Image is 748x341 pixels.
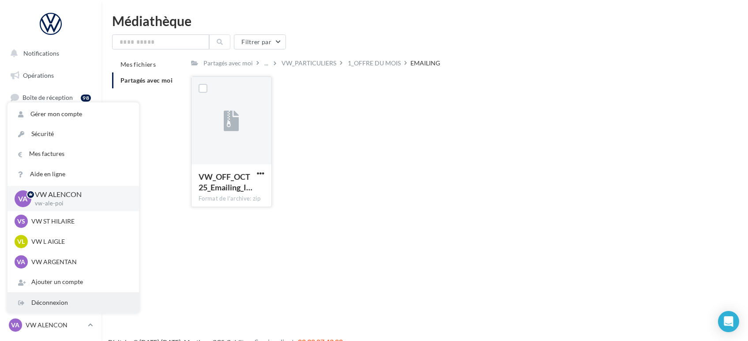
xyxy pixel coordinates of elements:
[5,177,96,195] a: Médiathèque
[718,311,739,332] div: Open Intercom Messenger
[23,49,59,57] span: Notifications
[8,293,139,313] div: Déconnexion
[5,220,96,246] a: PLV et print personnalisable
[282,59,336,68] div: VW_PARTICULIERS
[81,95,91,102] div: 98
[18,237,25,246] span: VL
[23,94,73,101] span: Boîte de réception
[5,155,96,173] a: Contacts
[17,217,25,226] span: VS
[410,59,440,68] div: EMAILING
[35,200,125,208] p: vw-ale-poi
[8,104,139,124] a: Gérer mon compte
[19,193,28,204] span: VA
[8,164,139,184] a: Aide en ligne
[23,72,54,79] span: Opérations
[35,189,125,200] p: VW ALENCON
[31,237,128,246] p: VW L AIGLE
[199,195,264,203] div: Format de l'archive: zip
[5,133,96,152] a: Campagnes
[8,272,139,292] div: Ajouter un compte
[11,321,20,330] span: VA
[5,199,96,217] a: Calendrier
[348,59,401,68] div: 1_OFFRE DU MOIS
[31,258,128,266] p: VW ARGENTAN
[8,144,139,164] a: Mes factures
[26,321,84,330] p: VW ALENCON
[199,172,252,192] span: VW_OFF_OCT25_Emailing_ID3_T-CROSS
[7,317,94,333] a: VA VW ALENCON
[5,250,96,276] a: Campagnes DataOnDemand
[17,258,26,266] span: VA
[120,76,173,84] span: Partagés avec moi
[31,217,128,226] p: VW ST HILAIRE
[263,57,270,69] div: ...
[112,14,737,27] div: Médiathèque
[5,88,96,107] a: Boîte de réception98
[5,111,96,129] a: Visibilité en ligne
[5,44,93,63] button: Notifications
[8,124,139,144] a: Sécurité
[120,61,156,68] span: Mes fichiers
[203,59,253,68] div: Partagés avec moi
[5,66,96,85] a: Opérations
[234,34,286,49] button: Filtrer par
